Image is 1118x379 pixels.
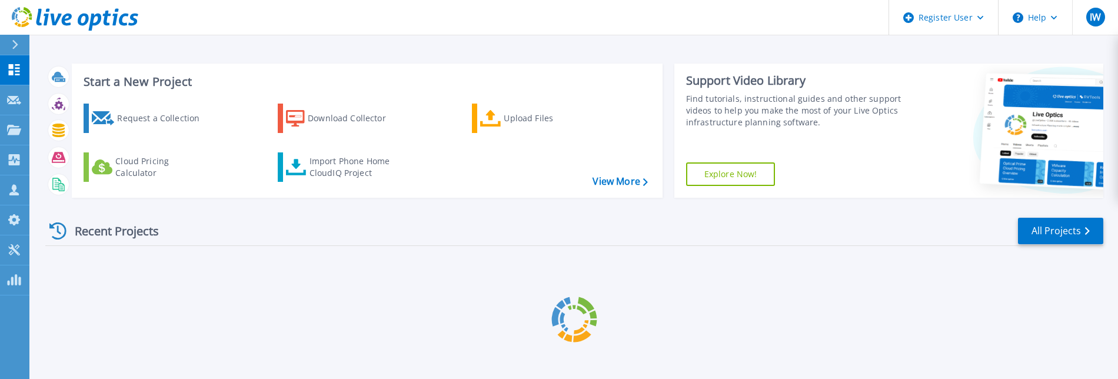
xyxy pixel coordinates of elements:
[45,217,175,245] div: Recent Projects
[472,104,603,133] a: Upload Files
[84,104,215,133] a: Request a Collection
[308,107,402,130] div: Download Collector
[1018,218,1103,244] a: All Projects
[593,176,647,187] a: View More
[84,75,647,88] h3: Start a New Project
[504,107,598,130] div: Upload Files
[686,73,905,88] div: Support Video Library
[278,104,409,133] a: Download Collector
[117,107,211,130] div: Request a Collection
[115,155,209,179] div: Cloud Pricing Calculator
[310,155,401,179] div: Import Phone Home CloudIQ Project
[84,152,215,182] a: Cloud Pricing Calculator
[1090,12,1101,22] span: IW
[686,93,905,128] div: Find tutorials, instructional guides and other support videos to help you make the most of your L...
[686,162,776,186] a: Explore Now!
